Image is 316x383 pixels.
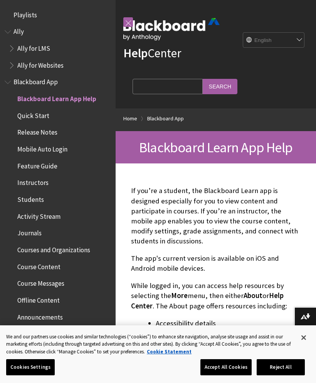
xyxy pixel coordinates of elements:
span: Playlists [13,8,37,19]
div: We and our partners use cookies and similar technologies (“cookies”) to enhance site navigation, ... [6,333,294,356]
span: Blackboard Learn App Help [17,92,96,103]
input: Search [203,79,237,94]
span: Blackboard App [13,76,58,86]
a: HelpCenter [123,45,181,61]
span: Announcements [17,311,63,321]
span: Release Notes [17,126,57,137]
span: Quick Start [17,109,49,120]
img: Blackboard by Anthology [123,18,220,40]
span: Ally [13,25,24,36]
p: If you’re a student, the Blackboard Learn app is designed especially for you to view content and ... [131,186,301,246]
a: More information about your privacy, opens in a new tab [147,348,192,355]
span: Course Content [17,260,61,271]
span: Students [17,193,44,203]
button: Accept All Cookies [200,359,252,375]
span: Instructors [17,177,49,187]
span: Courses and Organizations [17,243,90,254]
button: Close [295,329,312,346]
span: Ally for Websites [17,59,64,69]
span: Activity Stream [17,210,61,220]
strong: Help [123,45,148,61]
a: Blackboard App [147,114,184,123]
span: Feature Guide [17,160,57,170]
span: Offline Content [17,294,60,304]
button: Cookies Settings [6,359,55,375]
span: Course Messages [17,277,64,288]
span: About [244,291,262,300]
span: Mobile Auto Login [17,143,67,153]
nav: Book outline for Playlists [5,8,111,22]
button: Reject All [257,359,305,375]
a: Home [123,114,137,123]
span: Help Center [131,291,284,310]
select: Site Language Selector [243,33,305,48]
p: The app's current version is available on iOS and Android mobile devices. [131,253,301,273]
li: Accessibility details [156,318,301,329]
span: More [171,291,188,300]
span: Journals [17,227,42,237]
nav: Book outline for Anthology Ally Help [5,25,111,72]
p: While logged in, you can access help resources by selecting the menu, then either or . The About ... [131,281,301,311]
span: Blackboard Learn App Help [139,138,292,156]
span: Ally for LMS [17,42,50,52]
